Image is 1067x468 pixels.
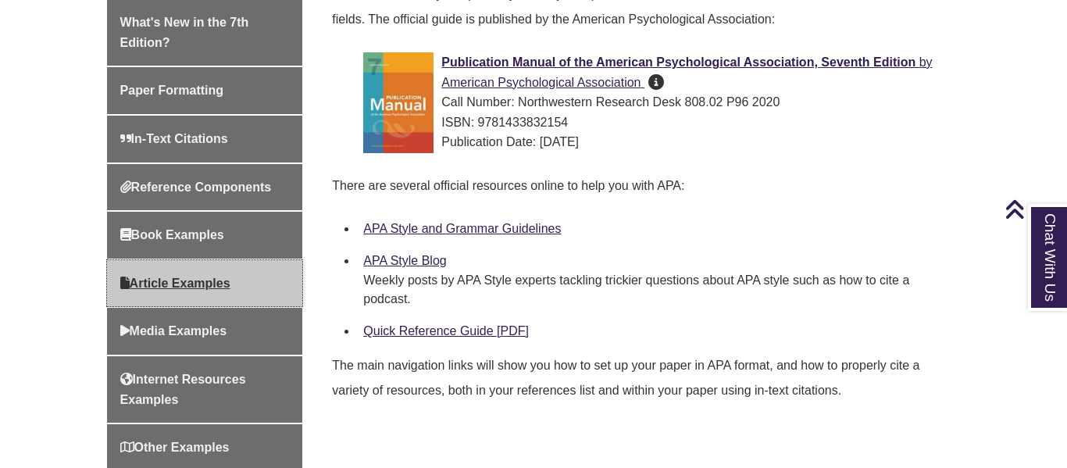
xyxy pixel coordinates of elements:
span: Paper Formatting [120,84,223,97]
span: Media Examples [120,324,227,338]
span: by [919,55,933,69]
span: In-Text Citations [120,132,228,145]
a: Article Examples [107,260,303,307]
span: Article Examples [120,277,230,290]
span: Book Examples [120,228,224,241]
a: Media Examples [107,308,303,355]
a: APA Style Blog [363,254,446,267]
div: Call Number: Northwestern Research Desk 808.02 P96 2020 [363,92,947,113]
a: Internet Resources Examples [107,356,303,423]
a: Reference Components [107,164,303,211]
p: There are several official resources online to help you with APA: [332,167,954,205]
span: What's New in the 7th Edition? [120,16,249,49]
a: Back to Top [1005,198,1063,220]
a: Book Examples [107,212,303,259]
a: Paper Formatting [107,67,303,114]
span: Other Examples [120,441,230,454]
span: Reference Components [120,180,272,194]
span: Publication Manual of the American Psychological Association, Seventh Edition [441,55,915,69]
a: Publication Manual of the American Psychological Association, Seventh Edition by American Psychol... [441,55,932,89]
div: ISBN: 9781433832154 [363,113,947,133]
a: In-Text Citations [107,116,303,163]
div: Weekly posts by APA Style experts tackling trickier questions about APA style such as how to cite... [363,271,947,309]
a: APA Style and Grammar Guidelines [363,222,561,235]
span: Internet Resources Examples [120,373,246,406]
div: Publication Date: [DATE] [363,132,947,152]
a: Quick Reference Guide [PDF] [363,324,529,338]
span: American Psychological Association [441,76,641,89]
p: The main navigation links will show you how to set up your paper in APA format, and how to proper... [332,347,954,409]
